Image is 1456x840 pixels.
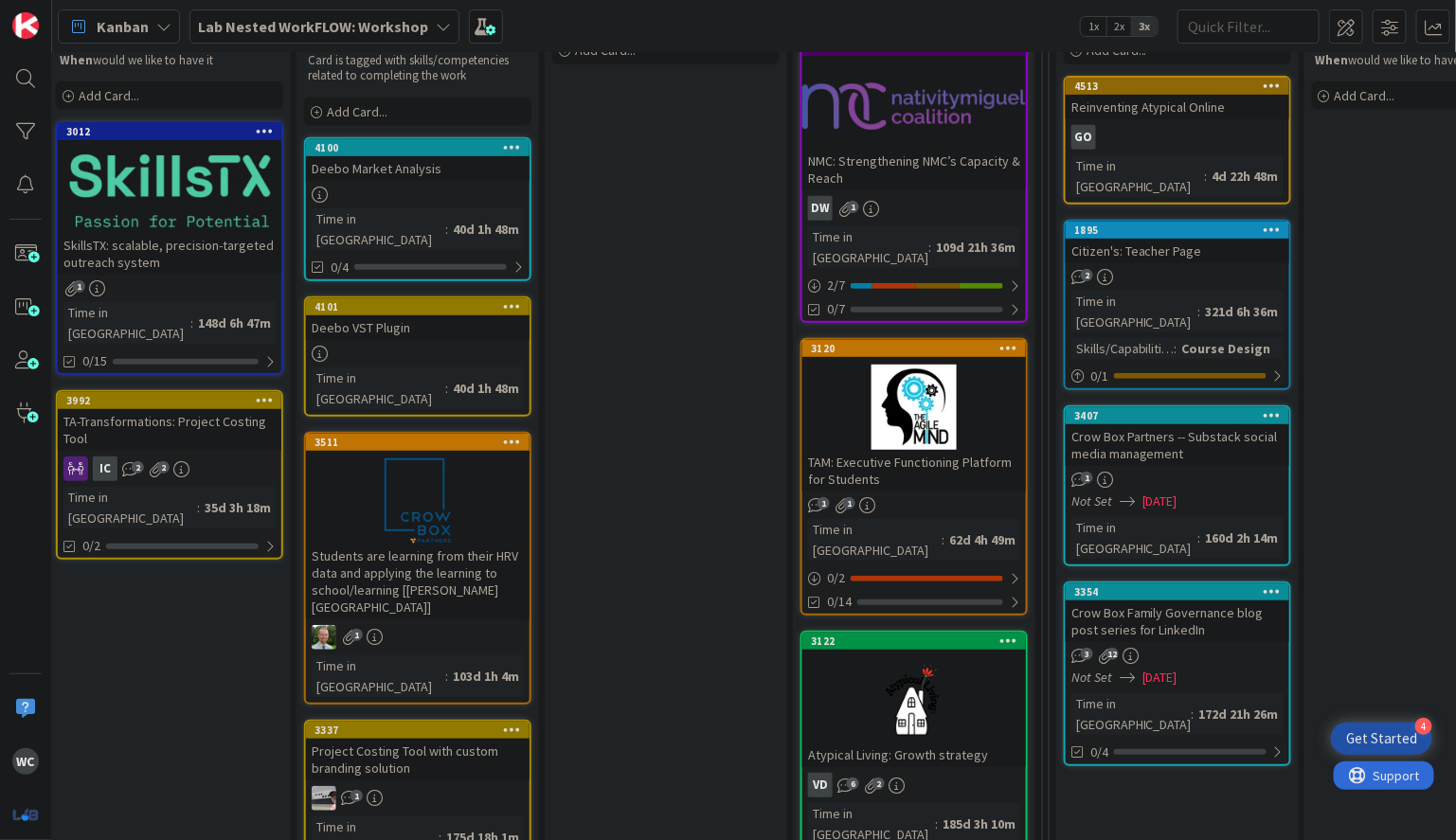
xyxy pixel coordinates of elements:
[445,219,448,240] span: :
[1198,301,1201,322] span: :
[198,17,428,36] b: Lab Nested WorkFLOW: Workshop
[1071,155,1205,197] div: Time in [GEOGRAPHIC_DATA]
[1066,407,1289,466] div: 3407Crow Box Partners -- Substack social media management
[802,274,1026,297] div: 2/7
[808,196,833,221] div: DW
[802,633,1026,650] div: 3122
[93,456,117,481] div: IC
[802,633,1026,767] div: 3122Atypical Living: Growth strategy
[58,233,281,275] div: SkillsTX: scalable, precision-targeted outreach system
[1066,78,1289,119] div: 4513Reinventing Atypical Online
[1201,301,1284,322] div: 321d 6h 36m
[818,497,830,509] span: 1
[66,394,281,407] div: 3992
[56,121,283,375] a: 3012SkillsTX: scalable, precision-targeted outreach systemTime in [GEOGRAPHIC_DATA]:148d 6h 47m0/15
[1192,704,1195,724] span: :
[1071,291,1198,332] div: Time in [GEOGRAPHIC_DATA]
[306,139,530,156] div: 4100
[1074,585,1289,599] div: 3354
[1066,222,1289,239] div: 1895
[304,432,531,705] a: 3511Students are learning from their HRV data and applying the learning to school/learning [[PERS...
[331,258,349,277] span: 0/4
[802,773,1026,797] div: VD
[12,748,39,775] div: WC
[306,739,530,780] div: Project Costing Tool with custom branding solution
[811,634,1026,648] div: 3122
[60,53,279,68] p: would we like to have it
[200,497,276,518] div: 35d 3h 18m
[800,338,1028,616] a: 3120TAM: Executive Functioning Platform for StudentsTime in [GEOGRAPHIC_DATA]:62d 4h 49m0/20/14
[312,786,336,811] img: jB
[1177,9,1320,44] input: Quick Filter...
[58,392,281,409] div: 3992
[1066,583,1289,600] div: 3354
[1090,742,1108,762] span: 0/4
[1081,472,1093,484] span: 1
[312,367,445,409] div: Time in [GEOGRAPHIC_DATA]
[315,300,530,313] div: 4101
[802,149,1026,190] div: NMC: Strengthening NMC’s Capacity & Reach
[448,666,524,687] div: 103d 1h 4m
[63,487,197,528] div: Time in [GEOGRAPHIC_DATA]
[58,409,281,451] div: TA-Transformations: Project Costing Tool
[327,103,387,120] span: Add Card...
[315,724,530,737] div: 3337
[60,52,93,68] strong: When
[1071,669,1112,686] i: Not Set
[315,436,530,449] div: 3511
[1066,95,1289,119] div: Reinventing Atypical Online
[157,461,170,474] span: 2
[306,544,530,619] div: Students are learning from their HRV data and applying the learning to school/learning [[PERSON_N...
[306,786,530,811] div: jB
[1064,76,1291,205] a: 4513Reinventing Atypical OnlineGOTime in [GEOGRAPHIC_DATA]:4d 22h 48m
[1074,223,1289,237] div: 1895
[445,666,448,687] span: :
[1064,220,1291,390] a: 1895Citizen's: Teacher PageTime in [GEOGRAPHIC_DATA]:321d 6h 36mSkills/Capabilities:Course Design0/1
[942,529,944,550] span: :
[802,39,1026,190] div: 3121NMC: Strengthening NMC’s Capacity & Reach
[1081,17,1106,36] span: 1x
[1064,581,1291,766] a: 3354Crow Box Family Governance blog post series for LinkedInNot Set[DATE]Time in [GEOGRAPHIC_DATA...
[1195,704,1284,724] div: 172d 21h 26m
[306,298,530,315] div: 4101
[1335,87,1395,104] span: Add Card...
[1081,269,1093,281] span: 2
[304,137,531,281] a: 4100Deebo Market AnalysisTime in [GEOGRAPHIC_DATA]:40d 1h 48m0/4
[1331,723,1432,755] div: Open Get Started checklist, remaining modules: 4
[827,276,845,295] span: 2 / 7
[306,434,530,619] div: 3511Students are learning from their HRV data and applying the learning to school/learning [[PERS...
[1177,338,1276,359] div: Course Design
[811,342,1026,355] div: 3120
[304,296,531,417] a: 4101Deebo VST PluginTime in [GEOGRAPHIC_DATA]:40d 1h 48m
[944,529,1020,550] div: 62d 4h 49m
[1066,78,1289,95] div: 4513
[802,450,1026,491] div: TAM: Executive Functioning Platform for Students
[1132,17,1158,36] span: 3x
[802,566,1026,590] div: 0/2
[448,378,524,399] div: 40d 1h 48m
[1208,166,1284,187] div: 4d 22h 48m
[808,519,942,561] div: Time in [GEOGRAPHIC_DATA]
[82,536,100,556] span: 0/2
[40,3,86,26] span: Support
[132,461,144,474] span: 2
[306,156,530,181] div: Deebo Market Analysis
[312,208,445,250] div: Time in [GEOGRAPHIC_DATA]
[1106,17,1132,36] span: 2x
[58,456,281,481] div: IC
[306,625,530,650] div: SH
[1142,491,1177,511] span: [DATE]
[193,313,276,333] div: 148d 6h 47m
[827,299,845,319] span: 0/7
[63,302,190,344] div: Time in [GEOGRAPHIC_DATA]
[1201,527,1284,548] div: 160d 2h 14m
[808,226,928,268] div: Time in [GEOGRAPHIC_DATA]
[306,139,530,181] div: 4100Deebo Market Analysis
[1198,527,1201,548] span: :
[312,625,336,650] img: SH
[1074,80,1289,93] div: 4513
[847,777,859,790] span: 6
[315,141,530,154] div: 4100
[1066,239,1289,263] div: Citizen's: Teacher Page
[1074,409,1289,422] div: 3407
